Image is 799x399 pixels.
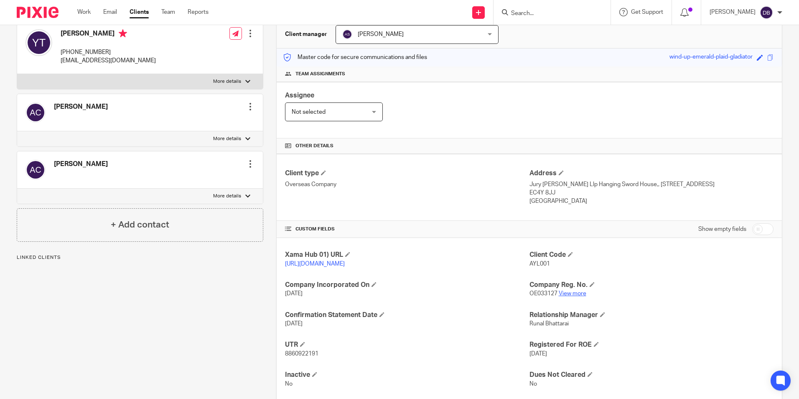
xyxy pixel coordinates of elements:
img: svg%3E [25,102,46,123]
h3: Client manager [285,30,327,38]
h4: CUSTOM FIELDS [285,226,529,233]
p: Linked clients [17,254,263,261]
span: [DATE] [529,351,547,357]
span: Assignee [285,92,314,99]
a: Reports [188,8,209,16]
span: 8860922191 [285,351,318,357]
h4: UTR [285,340,529,349]
p: More details [213,78,241,85]
h4: Inactive [285,371,529,379]
label: Show empty fields [698,225,746,233]
p: Overseas Company [285,180,529,189]
img: svg%3E [25,29,52,56]
h4: + Add contact [111,218,169,231]
h4: Company Incorporated On [285,281,529,289]
input: Search [510,10,585,18]
a: Email [103,8,117,16]
span: AYL001 [529,261,550,267]
a: View more [559,291,586,297]
span: Team assignments [295,71,345,77]
img: svg%3E [342,29,352,39]
span: No [285,381,293,387]
span: Runal Bhattarai [529,321,569,327]
span: OE033127 [529,291,557,297]
a: Clients [130,8,149,16]
img: svg%3E [760,6,773,19]
h4: [PERSON_NAME] [54,102,108,111]
h4: [PERSON_NAME] [54,160,108,169]
h4: Address [529,169,774,178]
h4: Client Code [529,251,774,259]
span: Get Support [631,9,663,15]
h4: Dues Not Cleared [529,371,774,379]
h4: Xama Hub 01) URL [285,251,529,259]
h4: Registered For ROE [529,340,774,349]
a: Team [161,8,175,16]
img: svg%3E [25,160,46,180]
a: [URL][DOMAIN_NAME] [285,261,345,267]
span: Other details [295,143,333,149]
span: [DATE] [285,321,303,327]
span: [DATE] [285,291,303,297]
p: [PERSON_NAME] [710,8,756,16]
img: Pixie [17,7,59,18]
span: [PERSON_NAME] [358,31,404,37]
p: EC4Y 8JJ [529,189,774,197]
h4: Company Reg. No. [529,281,774,289]
p: [PHONE_NUMBER] [61,48,156,56]
h4: Confirmation Statement Date [285,311,529,320]
h4: Relationship Manager [529,311,774,320]
p: Master code for secure communications and files [283,53,427,61]
h4: Client type [285,169,529,178]
h4: [PERSON_NAME] [61,29,156,40]
p: [GEOGRAPHIC_DATA] [529,197,774,205]
p: [EMAIL_ADDRESS][DOMAIN_NAME] [61,56,156,65]
p: More details [213,136,241,142]
span: Not selected [292,109,326,115]
div: wind-up-emerald-plaid-gladiator [669,53,753,62]
a: Work [77,8,91,16]
p: More details [213,193,241,199]
p: Jury [PERSON_NAME] Llp Hanging Sword House,, [STREET_ADDRESS] [529,180,774,189]
span: No [529,381,537,387]
i: Primary [119,29,127,38]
